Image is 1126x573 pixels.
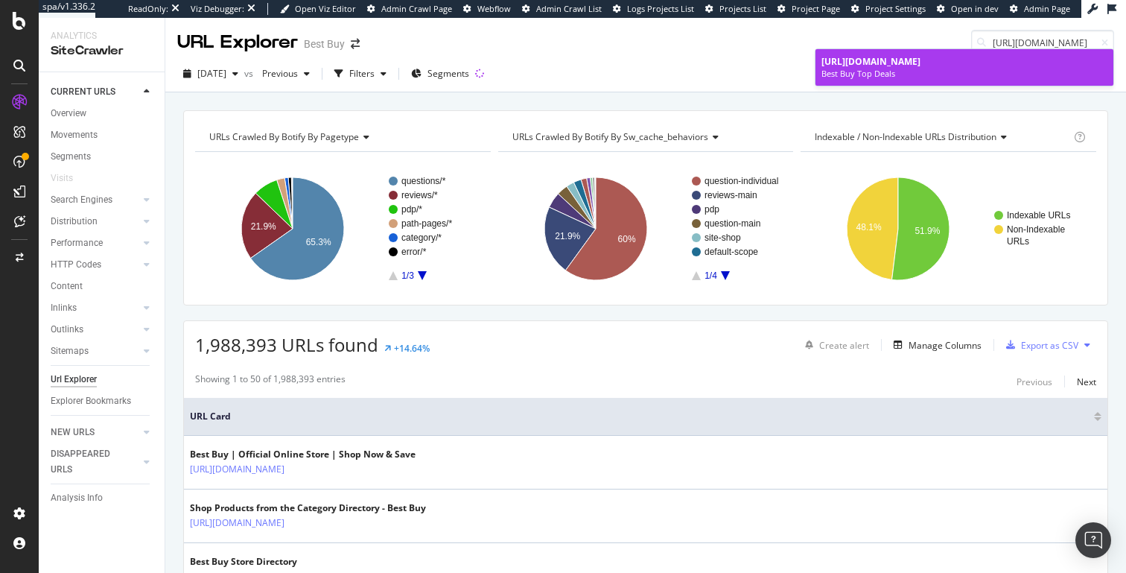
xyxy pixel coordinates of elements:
[51,257,139,273] a: HTTP Codes
[1017,376,1052,388] div: Previous
[51,425,139,440] a: NEW URLS
[51,372,154,387] a: Url Explorer
[51,322,83,338] div: Outlinks
[351,39,360,49] div: arrow-right-arrow-left
[51,84,115,100] div: CURRENT URLS
[704,204,719,215] text: pdp
[498,164,794,294] svg: A chart.
[51,149,154,165] a: Segments
[244,67,256,80] span: vs
[349,67,375,80] div: Filters
[51,300,139,316] a: Inlinks
[1007,210,1070,221] text: Indexable URLs
[851,3,926,15] a: Project Settings
[1007,224,1065,235] text: Non-Indexable
[405,62,475,86] button: Segments
[427,67,469,80] span: Segments
[1075,522,1111,558] div: Open Intercom Messenger
[295,3,356,14] span: Open Viz Editor
[821,55,920,68] span: [URL][DOMAIN_NAME]
[815,130,996,143] span: Indexable / Non-Indexable URLs distribution
[51,106,86,121] div: Overview
[206,125,477,149] h4: URLs Crawled By Botify By pagetype
[1024,3,1070,14] span: Admin Page
[617,234,635,244] text: 60%
[190,462,284,477] a: [URL][DOMAIN_NAME]
[51,106,154,121] a: Overview
[51,192,112,208] div: Search Engines
[915,226,941,236] text: 51.9%
[971,30,1114,56] input: Find a URL
[704,190,757,200] text: reviews-main
[51,279,154,294] a: Content
[463,3,511,15] a: Webflow
[865,3,926,14] span: Project Settings
[536,3,602,14] span: Admin Crawl List
[51,490,154,506] a: Analysis Info
[51,214,139,229] a: Distribution
[328,62,392,86] button: Filters
[51,446,126,478] div: DISAPPEARED URLS
[256,62,316,86] button: Previous
[856,222,882,232] text: 48.1%
[704,270,717,281] text: 1/4
[190,448,416,461] div: Best Buy | Official Online Store | Shop Now & Save
[280,3,356,15] a: Open Viz Editor
[704,232,741,243] text: site-shop
[51,171,73,186] div: Visits
[51,393,154,409] a: Explorer Bookmarks
[191,3,244,15] div: Viz Debugger:
[522,3,602,15] a: Admin Crawl List
[306,237,331,247] text: 65.3%
[190,501,426,515] div: Shop Products from the Category Directory - Best Buy
[51,149,91,165] div: Segments
[613,3,694,15] a: Logs Projects List
[51,42,153,60] div: SiteCrawler
[401,204,422,215] text: pdp/*
[195,373,346,390] div: Showing 1 to 50 of 1,988,393 entries
[51,300,77,316] div: Inlinks
[401,232,442,243] text: category/*
[195,332,378,357] span: 1,988,393 URLs found
[401,190,438,200] text: reviews/*
[51,214,98,229] div: Distribution
[777,3,840,15] a: Project Page
[195,164,491,294] div: A chart.
[51,30,153,42] div: Analytics
[799,333,869,357] button: Create alert
[801,164,1096,294] svg: A chart.
[251,221,276,232] text: 21.9%
[381,3,452,14] span: Admin Crawl Page
[951,3,999,14] span: Open in dev
[909,339,982,352] div: Manage Columns
[1077,376,1096,388] div: Next
[512,130,708,143] span: URLs Crawled By Botify By sw_cache_behaviors
[815,49,1113,86] a: [URL][DOMAIN_NAME]Best Buy Top Deals
[51,344,139,359] a: Sitemaps
[51,127,154,143] a: Movements
[555,231,580,241] text: 21.9%
[128,3,168,15] div: ReadOnly:
[51,279,83,294] div: Content
[888,336,982,354] button: Manage Columns
[704,218,760,229] text: question-main
[177,62,244,86] button: [DATE]
[367,3,452,15] a: Admin Crawl Page
[190,516,284,531] a: [URL][DOMAIN_NAME]
[1010,3,1070,15] a: Admin Page
[51,490,103,506] div: Analysis Info
[401,270,414,281] text: 1/3
[812,125,1071,149] h4: Indexable / Non-Indexable URLs Distribution
[1000,333,1078,357] button: Export as CSV
[704,247,758,257] text: default-scope
[51,322,139,338] a: Outlinks
[256,67,298,80] span: Previous
[1021,339,1078,352] div: Export as CSV
[792,3,840,14] span: Project Page
[719,3,766,14] span: Projects List
[51,235,103,251] div: Performance
[937,3,999,15] a: Open in dev
[304,37,345,51] div: Best Buy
